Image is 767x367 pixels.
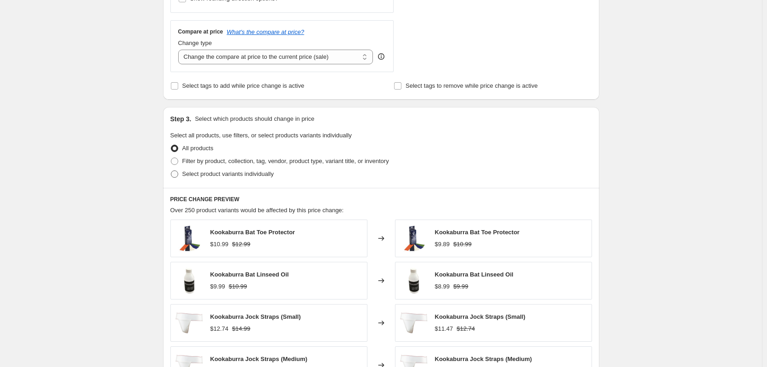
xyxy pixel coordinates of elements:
[182,145,214,152] span: All products
[435,271,513,278] span: Kookaburra Bat Linseed Oil
[435,313,525,320] span: Kookaburra Jock Straps (Small)
[210,356,308,362] span: Kookaburra Jock Straps (Medium)
[400,309,428,337] img: gca705-cricket-jock-strap__20267.1588881763.600.600_80x.png
[400,225,428,252] img: toe_protector_kit__74269__66851__16817.1406922721.600.600_80x.jpg
[210,271,289,278] span: Kookaburra Bat Linseed Oil
[182,158,389,164] span: Filter by product, collection, tag, vendor, product type, variant title, or inventory
[435,241,450,248] span: $9.89
[232,325,250,332] span: $14.99
[210,313,301,320] span: Kookaburra Jock Straps (Small)
[175,267,203,294] img: 3T294140-bat-oil__38885.1652891315.600.600_80x.jpg
[170,132,352,139] span: Select all products, use filters, or select products variants individually
[400,267,428,294] img: 3T294140-bat-oil__38885.1652891315.600.600_80x.jpg
[182,82,305,89] span: Select tags to add while price change is active
[170,207,344,214] span: Over 250 product variants would be affected by this price change:
[170,196,592,203] h6: PRICE CHANGE PREVIEW
[175,225,203,252] img: toe_protector_kit__74269__66851__16817.1406922721.600.600_80x.jpg
[210,283,226,290] span: $9.99
[210,241,229,248] span: $10.99
[435,356,532,362] span: Kookaburra Jock Straps (Medium)
[232,241,250,248] span: $12.99
[406,82,538,89] span: Select tags to remove while price change is active
[227,28,305,35] button: What's the compare at price?
[229,283,247,290] span: $10.99
[435,229,520,236] span: Kookaburra Bat Toe Protector
[210,229,295,236] span: Kookaburra Bat Toe Protector
[457,325,475,332] span: $12.74
[453,241,472,248] span: $10.99
[195,114,314,124] p: Select which products should change in price
[170,114,192,124] h2: Step 3.
[453,283,468,290] span: $9.99
[178,40,212,46] span: Change type
[175,309,203,337] img: gca705-cricket-jock-strap__20267.1588881763.600.600_80x.png
[182,170,274,177] span: Select product variants individually
[377,52,386,61] div: help
[178,28,223,35] h3: Compare at price
[435,283,450,290] span: $8.99
[435,325,453,332] span: $11.47
[210,325,229,332] span: $12.74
